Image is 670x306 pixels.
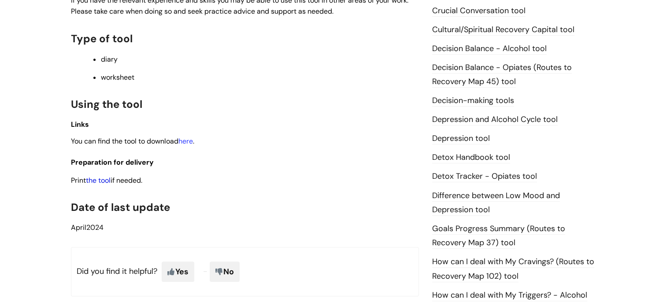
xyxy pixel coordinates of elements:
a: Goals Progress Summary (Routes to Recovery Map 37) tool [432,223,565,249]
a: Crucial Conversation tool [432,5,526,17]
span: You can find the tool to download . [71,136,194,146]
a: Depression and Alcohol Cycle tool [432,114,558,125]
span: if needed. [86,176,142,185]
span: Print [71,176,86,185]
span: No [210,262,240,282]
span: Using the tool [71,97,142,111]
a: Decision Balance - Opiates (Routes to Recovery Map 45) tool [432,62,572,88]
a: Decision Balance - Alcohol tool [432,43,547,55]
a: Difference between Low Mood and Depression tool [432,190,560,216]
span: worksheet [101,73,134,82]
a: Detox Tracker - Opiates tool [432,171,537,182]
a: Decision-making tools [432,95,514,107]
a: the tool [86,176,111,185]
a: Depression tool [432,133,490,144]
p: Did you find it helpful? [71,247,419,296]
a: Detox Handbook tool [432,152,510,163]
span: Date of last update [71,200,170,214]
a: Cultural/Spiritual Recovery Capital tool [432,24,574,36]
span: Links [71,120,89,129]
span: Yes [162,262,194,282]
span: diary [101,55,118,64]
a: here [178,136,193,146]
span: Preparation for delivery [71,158,154,167]
span: 2024 [71,223,104,232]
span: April [71,223,86,232]
span: Type of tool [71,32,133,45]
a: How can I deal with My Cravings? (Routes to Recovery Map 102) tool [432,256,594,282]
